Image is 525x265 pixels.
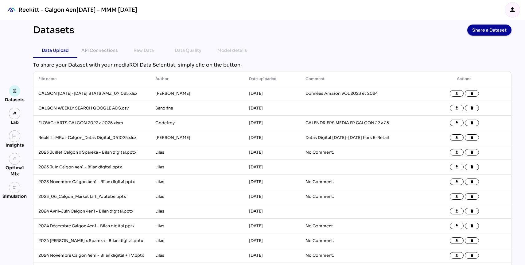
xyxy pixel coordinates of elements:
[2,165,27,177] div: Optimal Mix
[150,219,244,233] td: Lilas
[13,89,17,93] img: data.svg
[470,150,474,155] i: delete
[13,111,17,116] img: lab.svg
[301,116,418,130] td: CALENDRIERS MEDIA FR CALGON 22 à 25
[150,130,244,145] td: [PERSON_NAME]
[301,130,418,145] td: Datas Digital [DATE]-[DATE] hors E-Retail
[301,219,418,233] td: No Comment.
[301,189,418,204] td: No Comment.
[33,145,150,160] td: 2023 Juillet Calgon x Spareka - Bilan digital.pptx
[150,86,244,101] td: [PERSON_NAME]
[470,239,474,243] i: delete
[8,119,21,125] div: Lab
[5,3,18,17] div: mediaROI
[470,106,474,110] i: delete
[244,233,300,248] td: [DATE]
[81,47,118,54] div: API Connections
[467,25,511,36] button: Share a Dataset
[150,189,244,204] td: Lilas
[13,186,17,190] img: settings.svg
[6,142,24,148] div: Insights
[301,71,418,86] th: Comment
[470,165,474,169] i: delete
[150,145,244,160] td: Lilas
[455,121,459,125] i: file_download
[150,71,244,86] th: Author
[470,253,474,258] i: delete
[33,130,150,145] td: Reckitt-MRoi-Calgon_Datas Digital_061025.xlsx
[455,239,459,243] i: file_download
[33,25,74,36] div: Datasets
[33,71,150,86] th: File name
[509,6,516,13] i: person
[455,194,459,199] i: file_download
[33,61,511,69] div: To share your Dataset with your mediaROI Data Scientist, simply clic on the button.
[244,248,300,263] td: [DATE]
[244,145,300,160] td: [DATE]
[150,233,244,248] td: Lilas
[418,71,511,86] th: Actions
[244,71,300,86] th: Date uploaded
[472,26,507,34] span: Share a Dataset
[5,97,25,103] div: Datasets
[455,91,459,96] i: file_download
[301,248,418,263] td: No Comment.
[455,180,459,184] i: file_download
[455,253,459,258] i: file_download
[13,157,17,161] i: grain
[33,175,150,189] td: 2023 Novembre Calgon 4en1 - Bilan digital.pptx
[33,160,150,175] td: 2023 Juin Calgon 4en1 - Bilan digital.pptx
[301,86,418,101] td: Données Amazon VOL 2023 et 2024
[470,194,474,199] i: delete
[301,233,418,248] td: No Comment.
[33,248,150,263] td: 2024 Novembre Calgon 4en1 - Bilan digital + TV.pptx
[470,209,474,213] i: delete
[455,224,459,228] i: file_download
[33,189,150,204] td: 2023_06_Calgon_Market Lift_Youtube.pptx
[150,248,244,263] td: Lilas
[301,145,418,160] td: No Comment.
[470,121,474,125] i: delete
[455,150,459,155] i: file_download
[455,136,459,140] i: file_download
[470,136,474,140] i: delete
[18,6,137,13] div: Reckitt - Calgon 4en[DATE] - MMM [DATE]
[470,91,474,96] i: delete
[33,219,150,233] td: 2024 Décembre Calgon 4en1 - Bilan digital.pptx
[244,219,300,233] td: [DATE]
[33,204,150,219] td: 2024 Avril-Juin Calgon 4en1 - Bilan digital.pptx
[244,189,300,204] td: [DATE]
[42,47,69,54] div: Data Upload
[33,233,150,248] td: 2024 [PERSON_NAME] x Spareka - Bilan digital.pptx
[150,204,244,219] td: Lilas
[244,175,300,189] td: [DATE]
[470,224,474,228] i: delete
[150,116,244,130] td: Godefroy
[244,101,300,116] td: [DATE]
[33,116,150,130] td: FLOWCHARTS CALGON 2022 a 2025.xlsm
[244,116,300,130] td: [DATE]
[455,165,459,169] i: file_download
[244,130,300,145] td: [DATE]
[244,86,300,101] td: [DATE]
[175,47,201,54] div: Data Quality
[244,160,300,175] td: [DATE]
[301,175,418,189] td: No Comment.
[150,175,244,189] td: Lilas
[33,86,150,101] td: CALGON [DATE]-[DATE] STATS AMZ_071025.xlsx
[13,134,17,138] img: graph.svg
[455,209,459,213] i: file_download
[2,193,27,199] div: Simulation
[244,204,300,219] td: [DATE]
[134,47,154,54] div: Raw Data
[470,180,474,184] i: delete
[150,160,244,175] td: Lilas
[150,101,244,116] td: Sandrine
[455,106,459,110] i: file_download
[33,101,150,116] td: CALGON WEEKLY SEARCH GOOGLE ADS.csv
[217,47,247,54] div: Model details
